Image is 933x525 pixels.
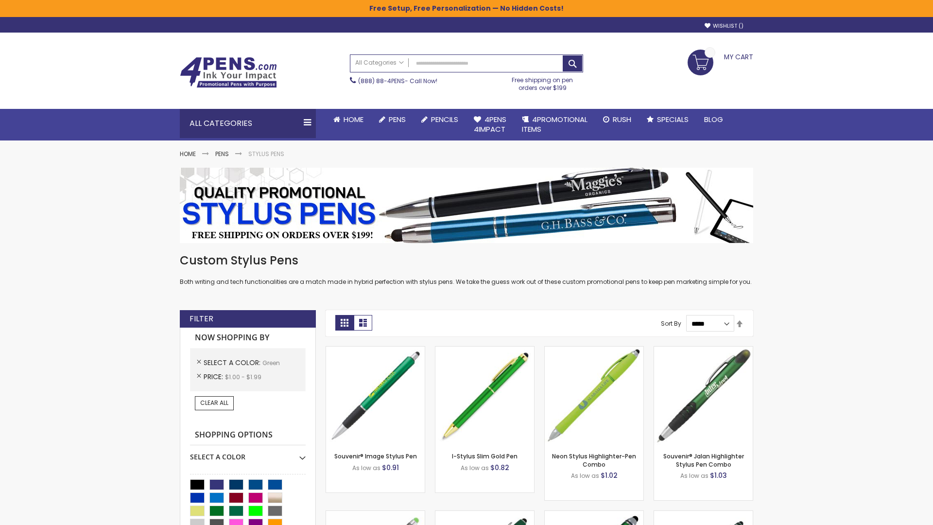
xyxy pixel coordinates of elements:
[190,314,213,324] strong: Filter
[262,359,280,367] span: Green
[350,55,409,71] a: All Categories
[571,472,599,480] span: As low as
[334,452,417,460] a: Souvenir® Image Stylus Pen
[382,463,399,472] span: $0.91
[595,109,639,130] a: Rush
[180,109,316,138] div: All Categories
[545,346,643,354] a: Neon Stylus Highlighter-Pen Combo-Green
[326,109,371,130] a: Home
[502,72,584,92] div: Free shipping on pen orders over $199
[215,150,229,158] a: Pens
[225,373,261,381] span: $1.00 - $1.99
[680,472,708,480] span: As low as
[435,346,534,354] a: I-Stylus Slim Gold-Green
[474,114,506,134] span: 4Pens 4impact
[371,109,414,130] a: Pens
[204,358,262,367] span: Select A Color
[466,109,514,140] a: 4Pens4impact
[552,452,636,468] a: Neon Stylus Highlighter-Pen Combo
[522,114,587,134] span: 4PROMOTIONAL ITEMS
[335,315,354,331] strong: Grid
[355,59,404,67] span: All Categories
[248,150,284,158] strong: Stylus Pens
[654,510,753,519] a: Colter Stylus Twist Metal Pen-Green
[195,396,234,410] a: Clear All
[414,109,466,130] a: Pencils
[200,399,228,407] span: Clear All
[601,471,618,480] span: $1.02
[639,109,696,130] a: Specials
[180,150,196,158] a: Home
[545,347,643,445] img: Neon Stylus Highlighter-Pen Combo-Green
[435,510,534,519] a: Custom Soft Touch® Metal Pens with Stylus-Green
[204,372,225,382] span: Price
[358,77,437,85] span: - Call Now!
[180,57,277,88] img: 4Pens Custom Pens and Promotional Products
[431,114,458,124] span: Pencils
[710,471,727,480] span: $1.03
[344,114,363,124] span: Home
[326,510,425,519] a: Islander Softy Gel with Stylus - ColorJet Imprint-Green
[358,77,405,85] a: (888) 88-4PENS
[663,452,744,468] a: Souvenir® Jalan Highlighter Stylus Pen Combo
[190,445,306,462] div: Select A Color
[514,109,595,140] a: 4PROMOTIONALITEMS
[326,346,425,354] a: Souvenir® Image Stylus Pen-Green
[326,347,425,445] img: Souvenir® Image Stylus Pen-Green
[435,347,534,445] img: I-Stylus Slim Gold-Green
[613,114,631,124] span: Rush
[352,464,380,472] span: As low as
[452,452,518,460] a: I-Stylus Slim Gold Pen
[180,253,753,268] h1: Custom Stylus Pens
[705,22,743,30] a: Wishlist
[545,510,643,519] a: Kyra Pen with Stylus and Flashlight-Green
[657,114,689,124] span: Specials
[696,109,731,130] a: Blog
[461,464,489,472] span: As low as
[180,168,753,243] img: Stylus Pens
[389,114,406,124] span: Pens
[654,346,753,354] a: Souvenir® Jalan Highlighter Stylus Pen Combo-Green
[654,347,753,445] img: Souvenir® Jalan Highlighter Stylus Pen Combo-Green
[190,328,306,348] strong: Now Shopping by
[180,253,753,286] div: Both writing and tech functionalities are a match made in hybrid perfection with stylus pens. We ...
[704,114,723,124] span: Blog
[661,319,681,328] label: Sort By
[490,463,509,472] span: $0.82
[190,425,306,446] strong: Shopping Options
